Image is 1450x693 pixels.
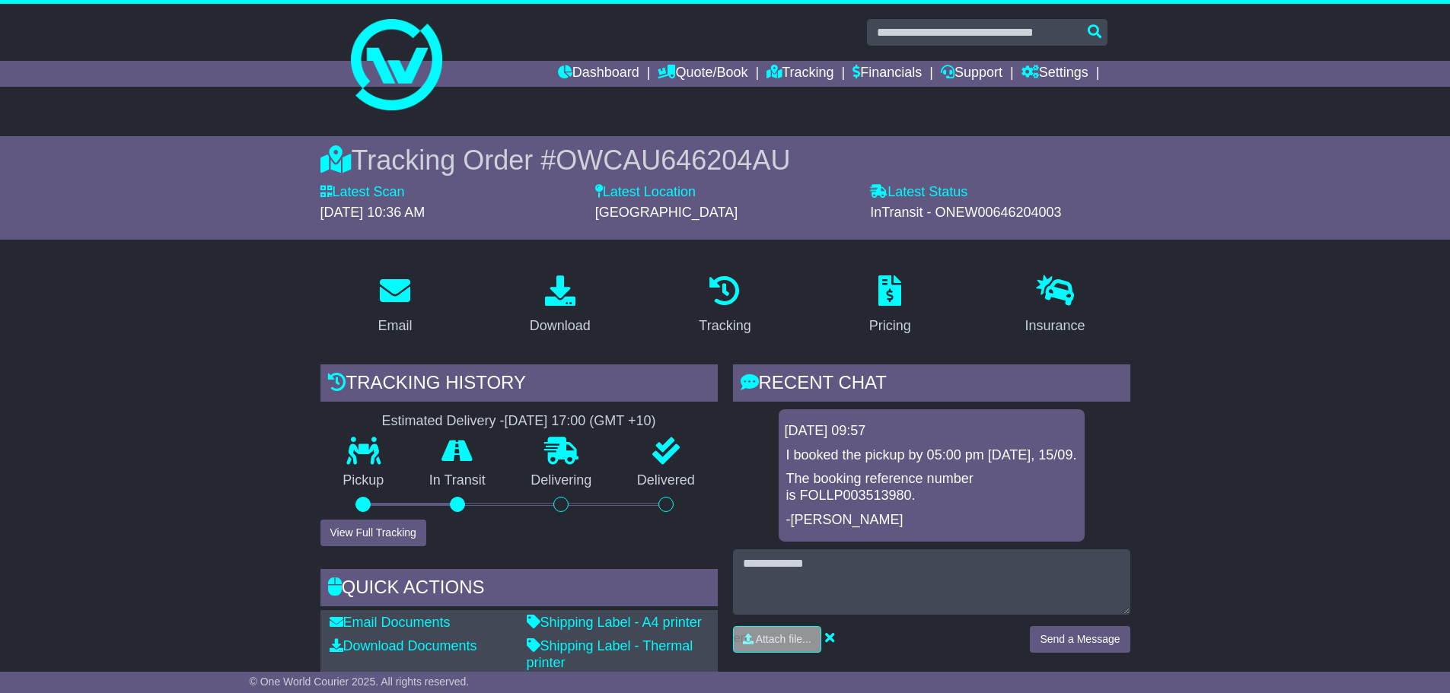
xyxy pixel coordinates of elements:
[330,638,477,653] a: Download Documents
[320,472,407,489] p: Pickup
[786,447,1077,464] p: I booked the pickup by 05:00 pm [DATE], 15/09.
[1030,626,1130,653] button: Send a Message
[595,205,738,220] span: [GEOGRAPHIC_DATA]
[320,569,718,610] div: Quick Actions
[869,316,911,336] div: Pricing
[330,615,451,630] a: Email Documents
[870,184,967,201] label: Latest Status
[614,472,718,489] p: Delivered
[689,270,760,342] a: Tracking
[558,61,639,87] a: Dashboard
[786,471,1077,504] p: The booking reference number is FOLLP003513980.
[406,472,508,489] p: In Transit
[1015,270,1095,342] a: Insurance
[520,270,601,342] a: Download
[852,61,922,87] a: Financials
[941,61,1002,87] a: Support
[505,413,656,430] div: [DATE] 17:00 (GMT +10)
[368,270,422,342] a: Email
[378,316,412,336] div: Email
[320,205,425,220] span: [DATE] 10:36 AM
[320,413,718,430] div: Estimated Delivery -
[556,145,790,176] span: OWCAU646204AU
[766,61,833,87] a: Tracking
[870,205,1061,220] span: InTransit - ONEW00646204003
[527,638,693,670] a: Shipping Label - Thermal printer
[530,316,591,336] div: Download
[320,144,1130,176] div: Tracking Order #
[1025,316,1085,336] div: Insurance
[733,364,1130,405] div: RECENT CHAT
[508,472,615,489] p: Delivering
[320,520,426,546] button: View Full Tracking
[527,615,702,630] a: Shipping Label - A4 printer
[785,423,1079,440] div: [DATE] 09:57
[250,676,470,688] span: © One World Courier 2025. All rights reserved.
[699,316,750,336] div: Tracking
[1021,61,1088,87] a: Settings
[595,184,696,201] label: Latest Location
[859,270,921,342] a: Pricing
[320,184,405,201] label: Latest Scan
[786,512,1077,529] p: -[PERSON_NAME]
[320,364,718,405] div: Tracking history
[658,61,747,87] a: Quote/Book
